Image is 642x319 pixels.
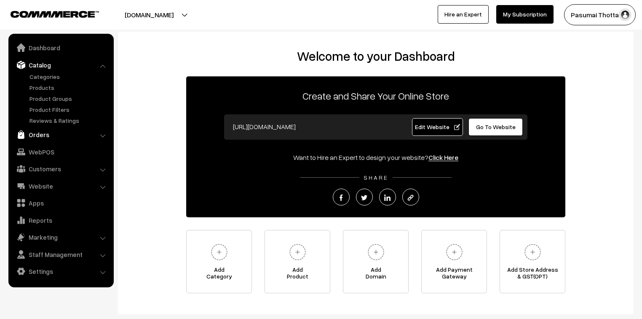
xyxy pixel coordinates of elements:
[11,8,84,19] a: COMMMERCE
[619,8,631,21] img: user
[421,230,487,293] a: Add PaymentGateway
[443,241,466,264] img: plus.svg
[412,118,463,136] a: Edit Website
[11,11,99,17] img: COMMMERCE
[438,5,489,24] a: Hire an Expert
[286,241,309,264] img: plus.svg
[187,266,251,283] span: Add Category
[359,174,393,181] span: SHARE
[186,88,565,103] p: Create and Share Your Online Store
[500,230,565,293] a: Add Store Address& GST(OPT)
[27,116,111,125] a: Reviews & Ratings
[496,5,554,24] a: My Subscription
[11,127,111,142] a: Orders
[27,83,111,92] a: Products
[11,247,111,262] a: Staff Management
[126,49,625,64] h2: Welcome to your Dashboard
[186,230,252,293] a: AddCategory
[364,241,388,264] img: plus.svg
[422,266,487,283] span: Add Payment Gateway
[27,94,111,103] a: Product Groups
[11,161,111,176] a: Customers
[476,123,516,130] span: Go To Website
[11,264,111,279] a: Settings
[564,4,636,25] button: Pasumai Thotta…
[521,241,544,264] img: plus.svg
[343,230,409,293] a: AddDomain
[11,230,111,245] a: Marketing
[11,40,111,55] a: Dashboard
[11,213,111,228] a: Reports
[468,118,523,136] a: Go To Website
[11,57,111,73] a: Catalog
[11,144,111,159] a: WebPOS
[265,266,330,283] span: Add Product
[95,4,203,25] button: [DOMAIN_NAME]
[208,241,231,264] img: plus.svg
[265,230,330,293] a: AddProduct
[343,266,408,283] span: Add Domain
[500,266,565,283] span: Add Store Address & GST(OPT)
[11,195,111,211] a: Apps
[27,105,111,114] a: Product Filters
[186,152,565,162] div: Want to Hire an Expert to design your website?
[27,72,111,81] a: Categories
[415,123,460,130] span: Edit Website
[428,153,458,162] a: Click Here
[11,178,111,194] a: Website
